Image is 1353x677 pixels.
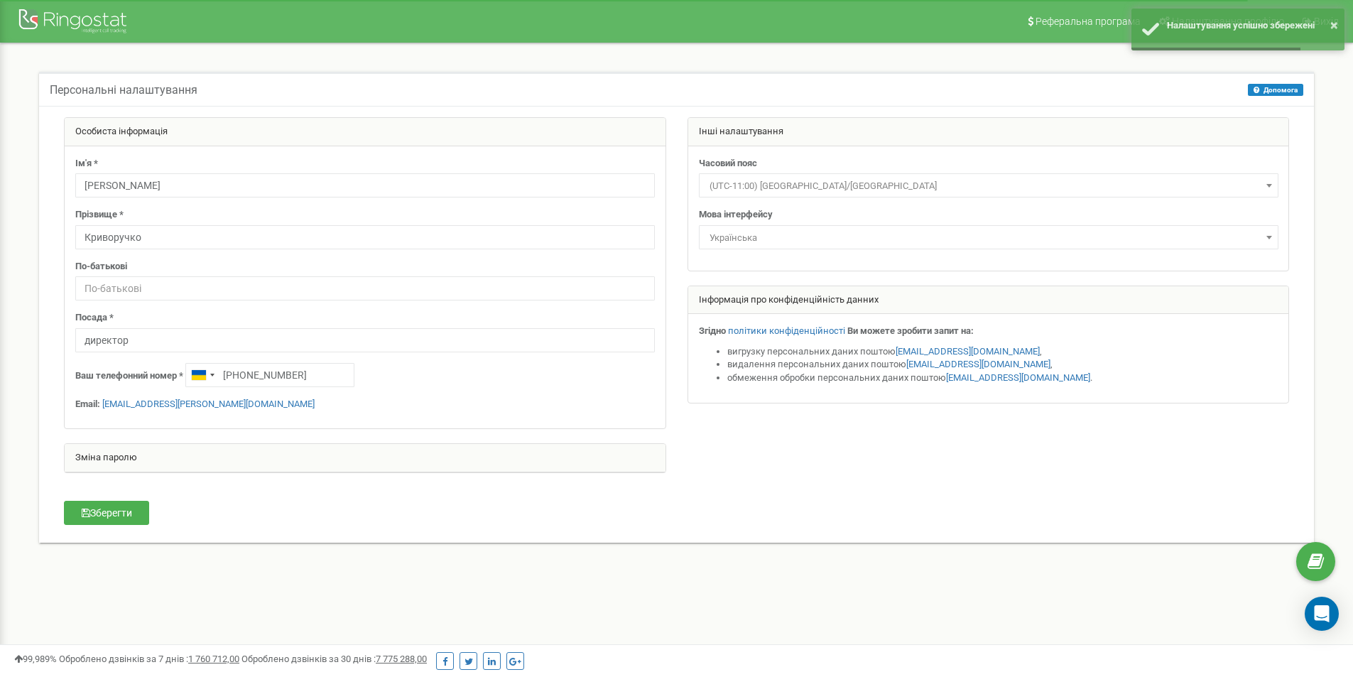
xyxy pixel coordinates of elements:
input: Ім'я [75,173,655,197]
span: Українська [704,228,1273,248]
span: Оброблено дзвінків за 30 днів : [241,654,427,664]
label: Прізвище * [75,208,124,222]
div: Інші налаштування [688,118,1289,146]
label: Часовий пояс [699,157,757,170]
input: Прізвище [75,225,655,249]
div: Зміна паролю [65,444,665,472]
strong: Email: [75,399,100,409]
a: [EMAIL_ADDRESS][DOMAIN_NAME] [946,372,1090,383]
div: Особиста інформація [65,118,665,146]
div: Open Intercom Messenger [1305,597,1339,631]
span: Українська [699,225,1278,249]
span: (UTC-11:00) Pacific/Midway [699,173,1278,197]
a: політики конфіденційності [728,325,845,336]
span: Оброблено дзвінків за 7 днів : [59,654,239,664]
li: видалення персональних даних поштою , [727,358,1278,372]
button: × [1330,15,1338,36]
button: Зберегти [64,501,149,525]
strong: Ви можете зробити запит на: [847,325,974,336]
label: По-батькові [75,260,127,273]
div: Інформація про конфіденційність данних [688,286,1289,315]
label: Мова інтерфейсу [699,208,773,222]
li: вигрузку персональних даних поштою , [727,345,1278,359]
label: Ім'я * [75,157,98,170]
a: [EMAIL_ADDRESS][DOMAIN_NAME] [906,359,1050,369]
span: 99,989% [14,654,57,664]
input: +1-800-555-55-55 [185,363,354,387]
label: Посада * [75,311,114,325]
input: Посада [75,328,655,352]
span: (UTC-11:00) Pacific/Midway [704,176,1273,196]
u: 1 760 712,00 [188,654,239,664]
input: По-батькові [75,276,655,300]
li: обмеження обробки персональних даних поштою . [727,372,1278,385]
a: [EMAIL_ADDRESS][DOMAIN_NAME] [896,346,1040,357]
strong: Згідно [699,325,726,336]
label: Ваш телефонний номер * [75,369,183,383]
a: [EMAIL_ADDRESS][PERSON_NAME][DOMAIN_NAME] [102,399,315,409]
h5: Персональні налаштування [50,84,197,97]
span: Реферальна програма [1036,16,1141,27]
u: 7 775 288,00 [376,654,427,664]
div: Налаштування успішно збережені [1167,19,1334,33]
div: Telephone country code [186,364,219,386]
button: Допомога [1248,84,1303,96]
